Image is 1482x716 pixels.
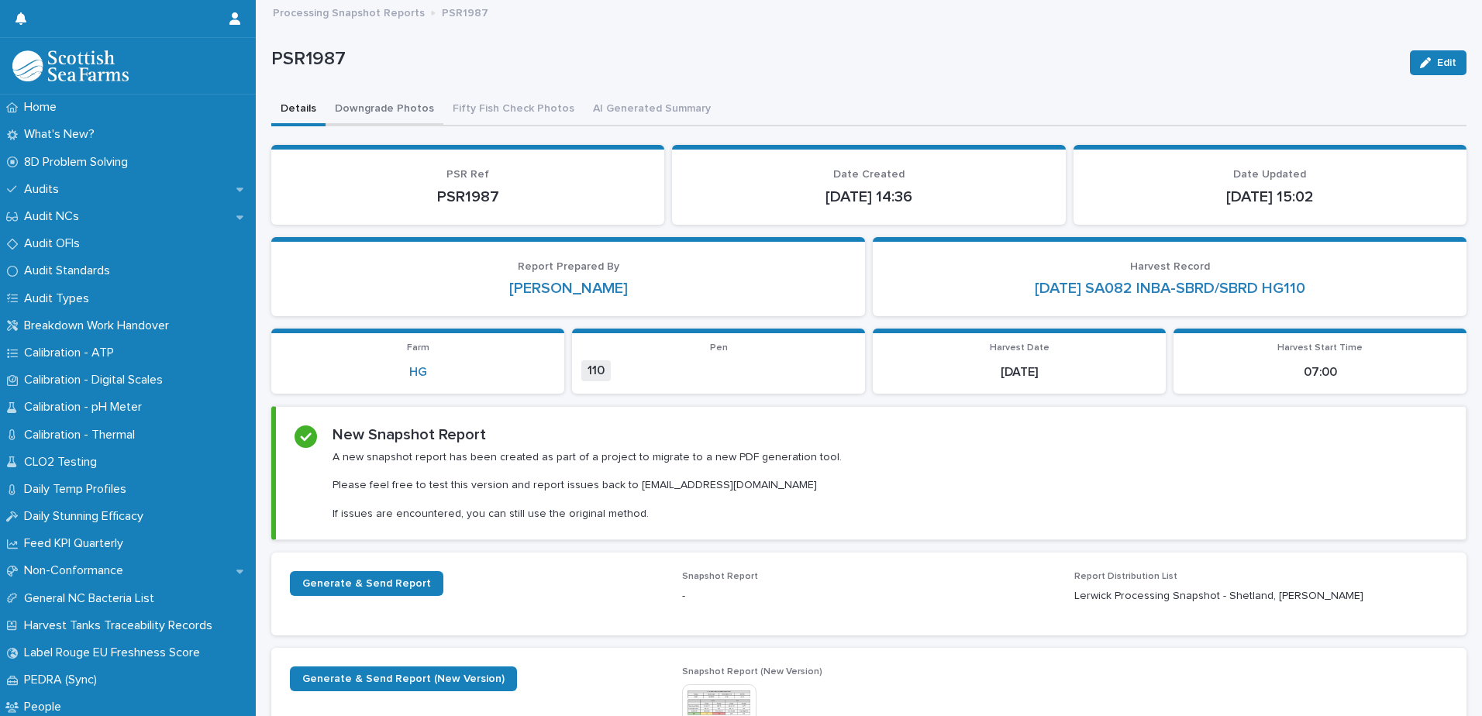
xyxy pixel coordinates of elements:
[691,188,1046,206] p: [DATE] 14:36
[18,373,175,387] p: Calibration - Digital Scales
[18,209,91,224] p: Audit NCs
[18,127,107,142] p: What's New?
[18,536,136,551] p: Feed KPI Quarterly
[1410,50,1466,75] button: Edit
[18,618,225,633] p: Harvest Tanks Traceability Records
[271,94,326,126] button: Details
[833,169,905,180] span: Date Created
[18,591,167,606] p: General NC Bacteria List
[290,666,517,691] a: Generate & Send Report (New Version)
[710,343,728,353] span: Pen
[273,3,425,20] p: Processing Snapshot Reports
[326,94,443,126] button: Downgrade Photos
[1233,169,1306,180] span: Date Updated
[990,343,1049,353] span: Harvest Date
[18,346,126,360] p: Calibration - ATP
[1035,279,1305,298] a: [DATE] SA082 INBA-SBRD/SBRD HG110
[290,571,443,596] a: Generate & Send Report
[18,318,181,333] p: Breakdown Work Handover
[18,428,147,442] p: Calibration - Thermal
[407,343,429,353] span: Farm
[18,563,136,578] p: Non-Conformance
[443,94,584,126] button: Fifty Fish Check Photos
[509,279,628,298] a: [PERSON_NAME]
[1074,572,1177,581] span: Report Distribution List
[18,673,109,687] p: PEDRA (Sync)
[18,291,102,306] p: Audit Types
[581,360,611,381] span: 110
[302,673,505,684] span: Generate & Send Report (New Version)
[18,155,140,170] p: 8D Problem Solving
[302,578,431,589] span: Generate & Send Report
[1092,188,1448,206] p: [DATE] 15:02
[333,450,842,521] p: A new snapshot report has been created as part of a project to migrate to a new PDF generation to...
[442,3,488,20] p: PSR1987
[682,572,758,581] span: Snapshot Report
[333,425,486,444] h2: New Snapshot Report
[1183,365,1457,380] p: 07:00
[1074,588,1448,604] p: Lerwick Processing Snapshot - Shetland, [PERSON_NAME]
[682,667,822,676] span: Snapshot Report (New Version)
[584,94,720,126] button: AI Generated Summary
[1277,343,1363,353] span: Harvest Start Time
[1437,57,1456,68] span: Edit
[18,509,156,524] p: Daily Stunning Efficacy
[882,365,1156,380] p: [DATE]
[18,236,92,251] p: Audit OFIs
[18,645,212,660] p: Label Rouge EU Freshness Score
[682,588,1056,604] p: -
[518,261,619,272] span: Report Prepared By
[1130,261,1210,272] span: Harvest Record
[12,50,129,81] img: mMrefqRFQpe26GRNOUkG
[271,48,1398,71] p: PSR1987
[18,263,122,278] p: Audit Standards
[18,455,109,470] p: CLO2 Testing
[18,482,139,497] p: Daily Temp Profiles
[290,188,646,206] p: PSR1987
[409,365,427,380] a: HG
[446,169,489,180] span: PSR Ref
[18,182,71,197] p: Audits
[18,700,74,714] p: People
[18,100,69,115] p: Home
[18,400,154,415] p: Calibration - pH Meter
